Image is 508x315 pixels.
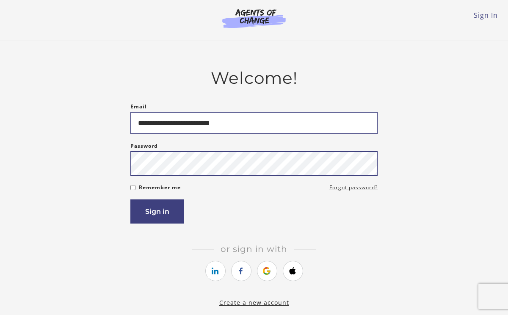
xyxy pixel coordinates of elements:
[329,182,378,193] a: Forgot password?
[205,261,226,281] a: https://courses.thinkific.com/users/auth/linkedin?ss%5Breferral%5D=&ss%5Buser_return_to%5D=&ss%5B...
[219,298,289,307] a: Create a new account
[130,68,378,88] h2: Welcome!
[213,8,295,28] img: Agents of Change Logo
[231,261,251,281] a: https://courses.thinkific.com/users/auth/facebook?ss%5Breferral%5D=&ss%5Buser_return_to%5D=&ss%5B...
[283,261,303,281] a: https://courses.thinkific.com/users/auth/apple?ss%5Breferral%5D=&ss%5Buser_return_to%5D=&ss%5Bvis...
[139,182,181,193] label: Remember me
[474,11,498,20] a: Sign In
[130,102,147,112] label: Email
[130,141,158,151] label: Password
[130,199,184,224] button: Sign in
[214,244,294,254] span: Or sign in with
[257,261,277,281] a: https://courses.thinkific.com/users/auth/google?ss%5Breferral%5D=&ss%5Buser_return_to%5D=&ss%5Bvi...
